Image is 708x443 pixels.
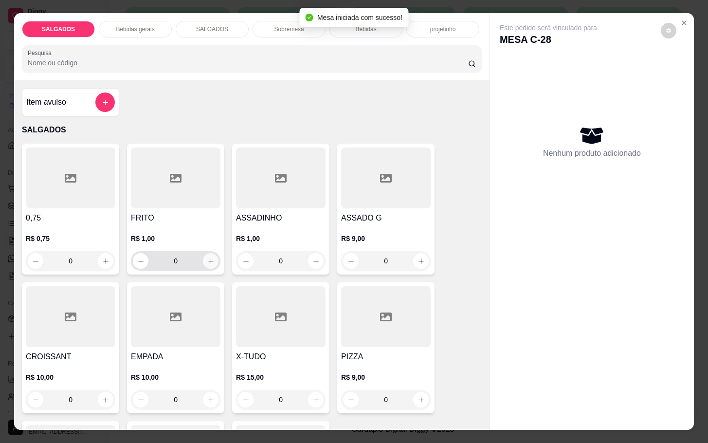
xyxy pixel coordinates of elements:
[500,23,597,33] p: Este pedido será vinculado para
[341,212,431,224] h4: ASSADO G
[28,392,43,407] button: decrease-product-quantity
[308,392,324,407] button: increase-product-quantity
[131,234,220,243] p: R$ 1,00
[133,253,148,269] button: decrease-product-quantity
[203,392,218,407] button: increase-product-quantity
[413,253,429,269] button: increase-product-quantity
[341,351,431,363] h4: PIZZA
[236,351,326,363] h4: X-TUDO
[341,372,431,382] p: R$ 9,00
[42,25,75,33] p: SALGADOS
[500,33,597,46] p: MESA C-28
[543,148,641,159] p: Nenhum produto adicionado
[238,253,254,269] button: decrease-product-quantity
[26,234,115,243] p: R$ 0,75
[274,25,304,33] p: Sobremesa
[430,25,456,33] p: projetinho
[22,124,482,136] p: SALGADOS
[661,23,676,38] button: decrease-product-quantity
[238,392,254,407] button: decrease-product-quantity
[236,212,326,224] h4: ASSADINHO
[116,25,154,33] p: Bebidas gerais
[203,253,218,269] button: increase-product-quantity
[355,25,376,33] p: Bebidas
[98,392,113,407] button: increase-product-quantity
[676,15,692,31] button: Close
[317,14,402,21] span: Mesa iniciada com sucesso!
[343,253,359,269] button: decrease-product-quantity
[236,372,326,382] p: R$ 15,00
[95,92,115,112] button: add-separate-item
[306,14,313,21] span: check-circle
[26,372,115,382] p: R$ 10,00
[133,392,148,407] button: decrease-product-quantity
[131,351,220,363] h4: EMPADA
[341,234,431,243] p: R$ 9,00
[28,253,43,269] button: decrease-product-quantity
[308,253,324,269] button: increase-product-quantity
[413,392,429,407] button: increase-product-quantity
[196,25,228,33] p: SALGADOS
[26,96,66,108] h4: Item avulso
[26,212,115,224] h4: 0,75
[28,58,468,68] input: Pesquisa
[26,351,115,363] h4: CROISSANT
[131,372,220,382] p: R$ 10,00
[98,253,113,269] button: increase-product-quantity
[131,212,220,224] h4: FRITO
[28,49,55,57] label: Pesquisa
[236,234,326,243] p: R$ 1,00
[343,392,359,407] button: decrease-product-quantity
